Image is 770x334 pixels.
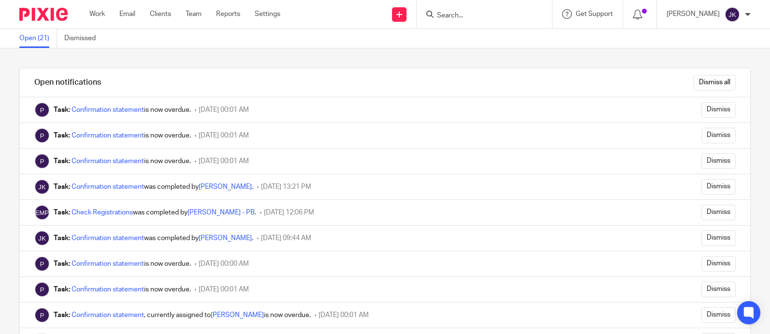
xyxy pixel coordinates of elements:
input: Dismiss [701,205,736,220]
div: was completed by . [54,233,253,243]
div: is now overdue. [54,259,191,269]
img: Erik Molnar - PB [34,205,50,220]
b: Task: [54,312,70,319]
a: Confirmation statement [72,183,144,190]
input: Search [436,12,523,20]
a: [PERSON_NAME] [199,235,252,242]
span: [DATE] 00:01 AM [199,286,249,293]
div: is now overdue. [54,131,191,140]
img: Pixie [34,282,50,297]
div: was completed by . [54,182,253,192]
a: Open (21) [19,29,57,48]
a: Confirmation statement [72,106,144,113]
span: [DATE] 12:06 PM [264,209,314,216]
span: [DATE] 00:01 AM [319,312,369,319]
a: Confirmation statement [72,132,144,139]
b: Task: [54,209,70,216]
div: was completed by . [54,208,256,217]
img: Pixie [34,256,50,272]
input: Dismiss [701,102,736,118]
b: Task: [54,106,70,113]
a: Confirmation statement [72,260,144,267]
img: svg%3E [725,7,740,22]
a: Confirmation statement [72,312,144,319]
input: Dismiss [701,179,736,195]
a: [PERSON_NAME] - PB [188,209,255,216]
span: [DATE] 00:01 AM [199,158,249,165]
input: Dismiss [701,256,736,272]
a: Work [89,9,105,19]
input: Dismiss [701,282,736,297]
div: , currently assigned to is now overdue. [54,310,311,320]
b: Task: [54,132,70,139]
a: [PERSON_NAME] [199,183,252,190]
b: Task: [54,235,70,242]
span: [DATE] 00:01 AM [199,132,249,139]
a: Check Registrations [72,209,133,216]
img: Pixie [34,153,50,169]
img: Pixie [19,8,68,21]
b: Task: [54,260,70,267]
a: Clients [150,9,171,19]
span: [DATE] 00:00 AM [199,260,249,267]
b: Task: [54,286,70,293]
a: Email [119,9,135,19]
a: [PERSON_NAME] [211,312,264,319]
div: is now overdue. [54,285,191,294]
a: Confirmation statement [72,158,144,165]
input: Dismiss [701,307,736,323]
input: Dismiss [701,230,736,246]
div: is now overdue. [54,156,191,166]
a: Dismissed [64,29,103,48]
a: Reports [216,9,240,19]
img: Johanne Kassardjian [34,230,50,246]
span: Get Support [576,11,613,17]
a: Confirmation statement [72,286,144,293]
img: Pixie [34,128,50,143]
h1: Open notifications [34,77,101,88]
b: Task: [54,183,70,190]
a: Confirmation statement [72,235,144,242]
b: Task: [54,158,70,165]
div: is now overdue. [54,105,191,115]
a: Team [186,9,202,19]
img: Johanne Kassardjian [34,179,50,195]
span: [DATE] 00:01 AM [199,106,249,113]
img: Pixie [34,102,50,118]
img: Pixie [34,307,50,323]
span: [DATE] 09:44 AM [261,235,311,242]
input: Dismiss [701,153,736,169]
p: [PERSON_NAME] [667,9,720,19]
input: Dismiss [701,128,736,143]
input: Dismiss all [694,75,736,91]
a: Settings [255,9,280,19]
span: [DATE] 13:21 PM [261,183,311,190]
